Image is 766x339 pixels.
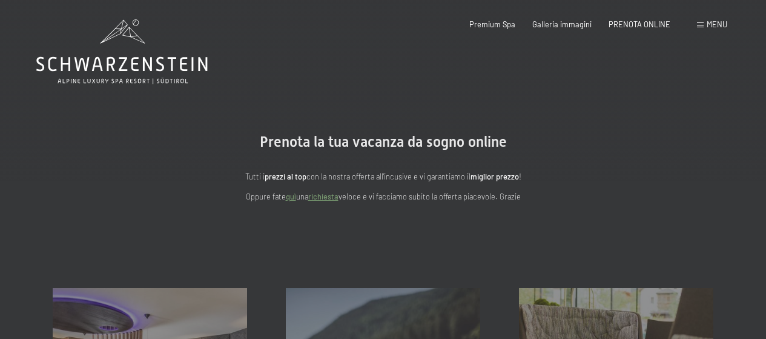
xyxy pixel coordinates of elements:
a: PRENOTA ONLINE [609,19,670,29]
a: quì [286,192,296,201]
p: Tutti i con la nostra offerta all'incusive e vi garantiamo il ! [141,170,626,183]
a: Galleria immagini [532,19,592,29]
p: Oppure fate una veloce e vi facciamo subito la offerta piacevole. Grazie [141,190,626,203]
a: Premium Spa [469,19,515,29]
strong: miglior prezzo [470,172,519,181]
span: Prenota la tua vacanza da sogno online [260,133,507,150]
span: Menu [707,19,727,29]
a: richiesta [308,192,338,201]
strong: prezzi al top [265,172,306,181]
